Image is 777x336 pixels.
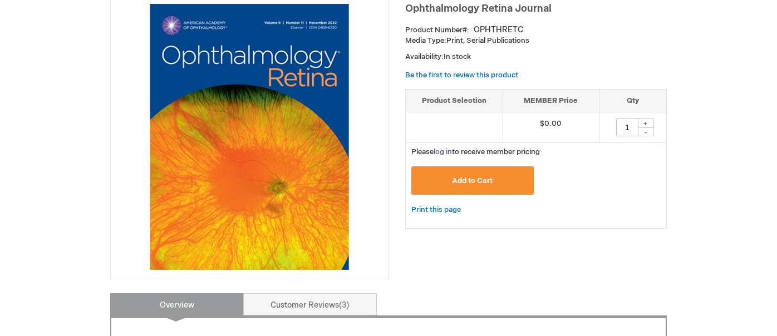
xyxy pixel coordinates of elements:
span: Ophthalmology Retina Journal [405,3,552,14]
a: Overview [110,293,244,315]
button: Add to Cart [411,166,534,195]
span: Add to Cart [452,176,493,185]
th: MEMBER Price [503,89,599,112]
a: log in [434,147,452,156]
p: Availability: [405,52,667,62]
span: In stock [444,52,471,61]
strong: Media Type: [405,36,446,45]
div: - [637,127,654,136]
a: Customer Reviews3 [243,293,377,315]
span: 3 [339,300,350,310]
span: Please to receive member pricing [411,147,540,156]
strong: Product Number [405,26,469,34]
div: + [637,118,654,128]
td: $0.00 [503,112,599,143]
a: Print this page [411,203,461,217]
a: Be the first to review this product [405,71,518,80]
th: Qty [599,89,666,112]
div: OPHTHRETC [474,24,523,36]
img: Ophthalmology Retina Journal [116,4,382,270]
p: Print, Serial Publications [405,36,667,46]
th: Product Selection [406,89,503,112]
input: Qty [616,118,638,136]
